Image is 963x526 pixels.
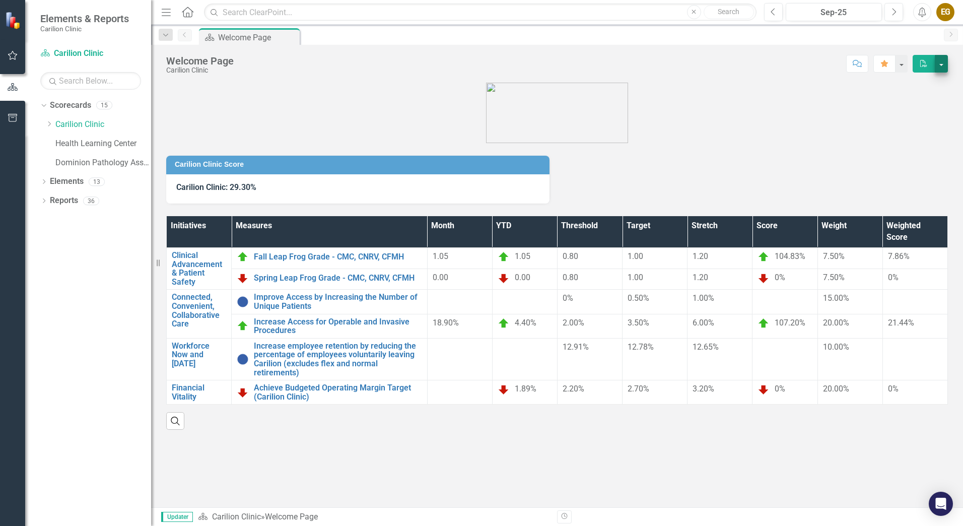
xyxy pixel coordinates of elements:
[237,272,249,284] img: Below Plan
[563,273,578,282] span: 0.80
[628,318,649,327] span: 3.50%
[515,318,536,327] span: 4.40%
[888,251,910,261] span: 7.86%
[628,293,649,303] span: 0.50%
[167,338,232,380] td: Double-Click to Edit Right Click for Context Menu
[888,273,899,282] span: 0%
[172,251,226,286] a: Clinical Advancement & Patient Safety
[498,317,510,330] img: On Target
[786,3,882,21] button: Sep-25
[823,342,849,352] span: 10.00%
[254,383,422,401] a: Achieve Budgeted Operating Margin Target (Carilion Clinic)
[50,100,91,111] a: Scorecards
[5,12,23,29] img: ClearPoint Strategy
[693,293,714,303] span: 1.00%
[693,251,708,261] span: 1.20
[167,248,232,290] td: Double-Click to Edit Right Click for Context Menu
[50,176,84,187] a: Elements
[628,342,654,352] span: 12.78%
[161,512,193,522] span: Updater
[237,353,249,365] img: No Information
[758,272,770,284] img: Below Plan
[166,67,234,74] div: Carilion Clinic
[254,342,422,377] a: Increase employee retention by reducing the percentage of employees voluntarily leaving Carilion ...
[237,320,249,332] img: On Target
[237,296,249,308] img: No Information
[40,13,129,25] span: Elements & Reports
[55,119,151,130] a: Carilion Clinic
[433,273,448,282] span: 0.00
[758,251,770,263] img: On Target
[758,317,770,330] img: On Target
[498,383,510,396] img: Below Plan
[823,318,849,327] span: 20.00%
[232,248,428,269] td: Double-Click to Edit Right Click for Context Menu
[693,273,708,282] span: 1.20
[40,72,141,90] input: Search Below...
[628,273,643,282] span: 1.00
[775,273,785,282] span: 0%
[823,273,845,282] span: 7.50%
[693,384,714,393] span: 3.20%
[237,251,249,263] img: On Target
[433,251,448,261] span: 1.05
[693,342,719,352] span: 12.65%
[265,512,318,521] div: Welcome Page
[498,272,510,284] img: Below Plan
[563,384,584,393] span: 2.20%
[775,384,785,393] span: 0%
[232,269,428,290] td: Double-Click to Edit Right Click for Context Menu
[172,342,226,368] a: Workforce Now and [DATE]
[758,383,770,396] img: Below Plan
[40,25,129,33] small: Carilion Clinic
[237,386,249,399] img: Below Plan
[254,274,422,283] a: Spring Leap Frog Grade - CMC, CNRV, CFMH
[515,273,530,282] span: 0.00
[628,384,649,393] span: 2.70%
[888,318,914,327] span: 21.44%
[823,384,849,393] span: 20.00%
[693,318,714,327] span: 6.00%
[254,252,422,261] a: Fall Leap Frog Grade - CMC, CNRV, CFMH
[704,5,754,19] button: Search
[96,101,112,110] div: 15
[515,384,536,393] span: 1.89%
[775,318,805,327] span: 107.20%
[232,380,428,405] td: Double-Click to Edit Right Click for Context Menu
[628,251,643,261] span: 1.00
[486,83,628,143] img: carilion%20clinic%20logo%202.0.png
[823,251,845,261] span: 7.50%
[212,512,261,521] a: Carilion Clinic
[218,31,297,44] div: Welcome Page
[172,293,226,328] a: Connected, Convenient, Collaborative Care
[55,138,151,150] a: Health Learning Center
[232,314,428,338] td: Double-Click to Edit Right Click for Context Menu
[936,3,954,21] button: EG
[175,161,544,168] h3: Carilion Clinic Score
[888,384,899,393] span: 0%
[515,251,530,261] span: 1.05
[50,195,78,207] a: Reports
[83,196,99,205] div: 36
[204,4,756,21] input: Search ClearPoint...
[167,380,232,405] td: Double-Click to Edit Right Click for Context Menu
[166,55,234,67] div: Welcome Page
[55,157,151,169] a: Dominion Pathology Associates
[176,182,256,192] span: Carilion Clinic: 29.30%
[254,293,422,310] a: Improve Access by Increasing the Number of Unique Patients
[718,8,739,16] span: Search
[775,251,805,261] span: 104.83%
[823,293,849,303] span: 15.00%
[254,317,422,335] a: Increase Access for Operable and Invasive Procedures
[172,383,226,401] a: Financial Vitality
[563,293,573,303] span: 0%
[167,290,232,338] td: Double-Click to Edit Right Click for Context Menu
[498,251,510,263] img: On Target
[232,290,428,314] td: Double-Click to Edit Right Click for Context Menu
[433,318,459,327] span: 18.90%
[232,338,428,380] td: Double-Click to Edit Right Click for Context Menu
[198,511,549,523] div: »
[563,318,584,327] span: 2.00%
[89,177,105,186] div: 13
